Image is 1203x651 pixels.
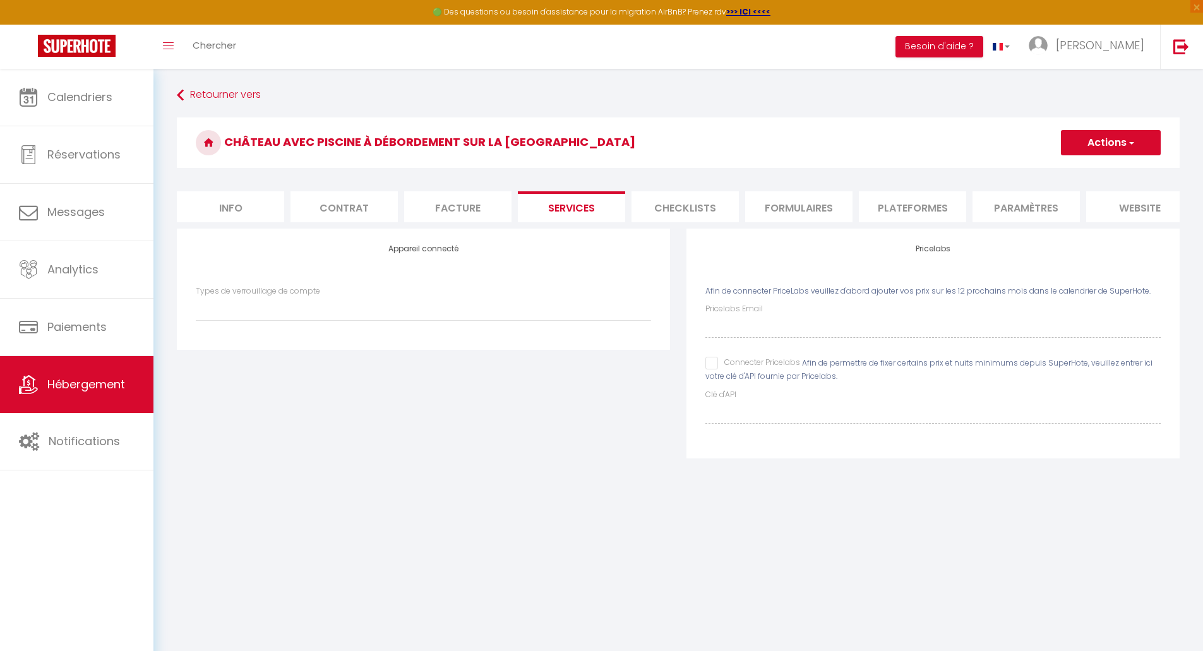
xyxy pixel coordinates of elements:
[631,191,739,222] li: Checklists
[193,39,236,52] span: Chercher
[177,117,1180,168] h3: Château avec piscine à débordement sur la [GEOGRAPHIC_DATA]
[1061,130,1161,155] button: Actions
[705,303,763,315] label: Pricelabs Email
[705,244,1161,253] h4: Pricelabs
[290,191,398,222] li: Contrat
[705,389,736,401] label: Clé d'API
[1029,36,1048,55] img: ...
[47,261,99,277] span: Analytics
[49,433,120,449] span: Notifications
[1173,39,1189,54] img: logout
[1019,25,1160,69] a: ... [PERSON_NAME]
[47,89,112,105] span: Calendriers
[47,376,125,392] span: Hébergement
[745,191,853,222] li: Formulaires
[705,358,1152,382] span: Afin de permettre de fixer certains prix et nuits minimums depuis SuperHote, veuillez entrer ici ...
[38,35,116,57] img: Super Booking
[47,146,121,162] span: Réservations
[518,191,625,222] li: Services
[973,191,1080,222] li: Paramètres
[47,319,107,335] span: Paiements
[404,191,512,222] li: Facture
[726,6,770,17] a: >>> ICI <<<<
[1086,191,1194,222] li: website
[196,244,651,253] h4: Appareil connecté
[705,285,1151,296] span: Afin de connecter PriceLabs veuillez d'abord ajouter vos prix sur les 12 prochains mois dans le c...
[47,204,105,220] span: Messages
[859,191,966,222] li: Plateformes
[1056,37,1144,53] span: [PERSON_NAME]
[183,25,246,69] a: Chercher
[895,36,983,57] button: Besoin d'aide ?
[177,84,1180,107] a: Retourner vers
[177,191,284,222] li: Info
[196,285,320,297] label: Types de verrouillage de compte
